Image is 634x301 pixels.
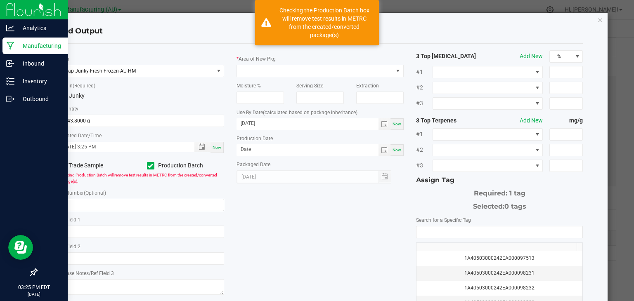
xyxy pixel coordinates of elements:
label: Strain [59,82,95,89]
span: NO DATA FOUND [433,66,543,78]
p: Manufacturing [14,41,64,51]
inline-svg: Inbound [6,59,14,68]
label: Release Notes/Ref Field 3 [57,270,114,277]
span: Now [393,148,401,152]
label: Serving Size [296,82,323,89]
label: Lot Number [57,189,106,197]
span: Toggle calendar [379,118,390,130]
span: #3 [416,99,433,108]
input: Date [237,118,379,129]
span: Toggle calendar [379,144,390,156]
label: Extraction [356,82,379,89]
strong: mg/g [549,116,583,125]
label: Production Date [237,135,273,142]
label: Created Date/Time [59,132,102,139]
label: Search for a Specific Tag [416,216,471,224]
input: Created Datetime [58,142,186,152]
label: Quantity [59,105,78,113]
span: NO DATA FOUND [433,128,543,141]
button: Add New [520,116,543,125]
strong: 3 Top [MEDICAL_DATA] [416,52,483,61]
label: Ref Field 1 [57,216,80,223]
span: NO DATA FOUND [433,82,543,94]
label: Area of New Pkg [239,55,276,63]
inline-svg: Analytics [6,24,14,32]
span: #2 [416,83,433,92]
span: Checking Production Batch will remove test results in METRC from the created/converted package(s). [57,173,217,183]
span: Cap Junky [57,92,85,99]
div: Selected: [416,198,583,212]
span: (calculated based on package inheritance) [263,110,357,115]
span: NO DATA FOUND [433,160,543,172]
inline-svg: Inventory [6,77,14,85]
span: Toggle popup [194,142,211,152]
p: 03:25 PM EDT [4,284,64,291]
div: Checking the Production Batch box will remove test results in METRC from the created/converted pa... [276,6,373,39]
span: #2 [416,146,433,154]
p: Analytics [14,23,64,33]
label: Production Batch [147,161,224,170]
span: (Optional) [84,190,106,196]
span: % [550,51,572,62]
span: #1 [416,68,433,76]
p: Inbound [14,59,64,68]
input: NO DATA FOUND [416,226,583,238]
iframe: Resource center [8,235,33,260]
label: Use By Date [237,109,357,116]
div: 1A40503000242EA000098232 [421,284,578,292]
label: Packaged Date [237,161,270,168]
span: #3 [416,161,433,170]
strong: 3 Top Terpenes [416,116,483,125]
span: NO DATA FOUND [433,97,543,110]
label: Trade Sample [57,161,135,170]
p: Outbound [14,94,64,104]
input: Date [237,144,379,155]
label: Moisture % [237,82,261,89]
span: (Required) [73,83,95,89]
div: 1A40503000242EA000098231 [421,269,578,277]
inline-svg: Manufacturing [6,42,14,50]
span: Now [393,122,401,126]
p: [DATE] [4,291,64,297]
button: Add New [520,52,543,61]
span: 0 tags [504,202,526,210]
span: Now [213,145,221,150]
p: Inventory [14,76,64,86]
div: 1A40503000242EA000097513 [421,254,578,262]
div: Assign Tag [416,175,583,185]
inline-svg: Outbound [6,95,14,103]
span: NO DATA FOUND [433,144,543,156]
span: Cap Junky-Fresh Frozen-AU-HM [58,65,214,77]
label: Ref Field 2 [57,243,80,250]
div: Required: 1 tag [416,185,583,198]
span: #1 [416,130,433,139]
